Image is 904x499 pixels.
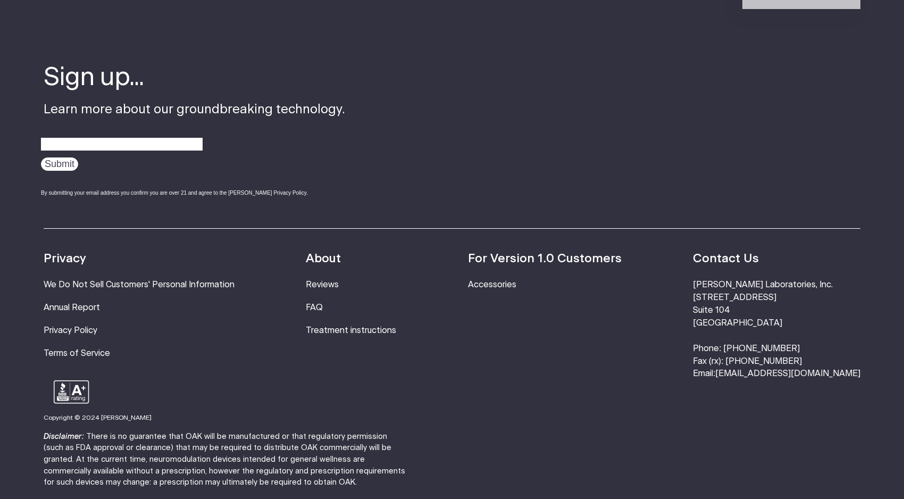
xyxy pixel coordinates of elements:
a: Privacy Policy [44,326,97,335]
strong: Disclaimer: [44,433,84,440]
strong: For Version 1.0 Customers [468,253,622,265]
a: FAQ [306,303,323,312]
div: By submitting your email address you confirm you are over 21 and agree to the [PERSON_NAME] Priva... [41,189,345,197]
li: [PERSON_NAME] Laboratories, Inc. [STREET_ADDRESS] Suite 104 [GEOGRAPHIC_DATA] Phone: [PHONE_NUMBE... [693,279,860,380]
strong: Contact Us [693,253,759,265]
a: Treatment instructions [306,326,396,335]
a: We Do Not Sell Customers' Personal Information [44,280,235,289]
a: Accessories [468,280,516,289]
h4: Sign up... [44,61,345,95]
a: [EMAIL_ADDRESS][DOMAIN_NAME] [715,369,860,378]
a: Terms of Service [44,349,110,357]
p: There is no guarantee that OAK will be manufactured or that regulatory permission (such as FDA ap... [44,431,405,488]
input: Submit [41,157,78,171]
small: Copyright © 2024 [PERSON_NAME] [44,414,152,421]
a: Annual Report [44,303,100,312]
div: Learn more about our groundbreaking technology. [44,61,345,207]
a: Reviews [306,280,339,289]
strong: Privacy [44,253,86,265]
strong: About [306,253,341,265]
